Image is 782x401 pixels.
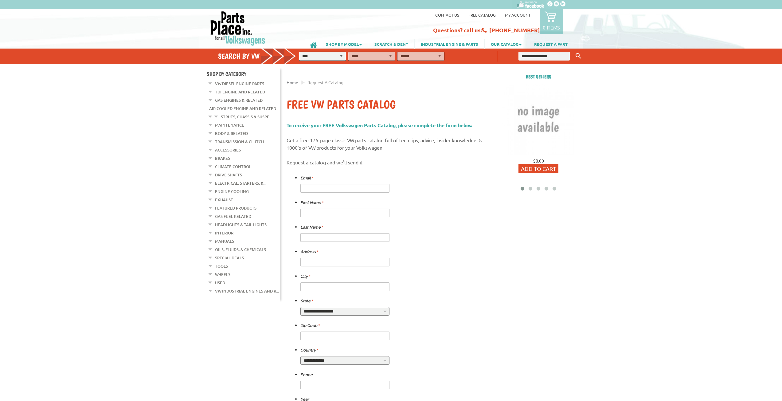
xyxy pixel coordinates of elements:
[287,80,298,85] a: Home
[502,74,575,80] h2: Best sellers
[307,80,343,85] span: Request a Catalog
[215,88,265,96] a: TDI Engine and Related
[368,39,414,49] a: SCRATCH & DENT
[215,129,248,137] a: Body & Related
[574,51,583,61] button: Keyword Search
[215,96,263,104] a: Gas Engines & Related
[221,113,272,121] a: Struts, Chassis & Suspe...
[215,246,266,254] a: Oils, Fluids, & Chemicals
[528,39,574,49] a: REQUEST A PART
[485,39,528,49] a: OUR CATALOG
[300,297,313,305] label: State
[215,146,241,154] a: Accessories
[287,122,472,128] span: To receive your FREE Volkswagen Parts Catalog, please complete the form below.
[215,212,251,220] a: Gas Fuel Related
[209,104,276,112] a: Air Cooled Engine and Related
[287,97,495,112] h1: Free VW Parts Catalog
[300,175,313,182] label: Email
[518,164,558,173] button: Add to Cart
[300,371,313,379] label: Phone
[207,71,280,77] h4: Shop By Category
[435,12,459,18] a: Contact us
[215,163,251,171] a: Climate Control
[543,24,560,30] p: 0 items
[287,159,495,166] p: Request a catalog and we'll send it
[300,199,323,206] label: First Name
[215,237,234,245] a: Manuals
[540,9,563,34] a: 0 items
[215,287,279,295] a: VW Industrial Engines and R...
[215,154,230,162] a: Brakes
[215,221,267,229] a: Headlights & Tail Lights
[215,229,233,237] a: Interior
[300,273,310,280] label: City
[215,121,244,129] a: Maintenance
[468,12,496,18] a: Free Catalog
[210,11,266,46] img: Parts Place Inc!
[287,136,495,151] p: Get a free 176-page classic VW parts catalog full of tech tips, advice, insider knowledge, & 1000...
[300,248,318,256] label: Address
[505,12,530,18] a: My Account
[215,80,264,88] a: VW Diesel Engine Parts
[320,39,368,49] a: SHOP BY MODEL
[521,165,556,172] span: Add to Cart
[215,171,242,179] a: Drive Shafts
[300,347,318,354] label: Country
[215,179,266,187] a: Electrical, Starters, &...
[533,158,544,163] span: $0.00
[415,39,484,49] a: INDUSTRIAL ENGINE & PARTS
[300,322,320,329] label: Zip Code
[215,138,264,146] a: Transmission & Clutch
[215,196,233,204] a: Exhaust
[218,52,302,61] h4: Search by VW
[215,187,249,195] a: Engine Cooling
[215,204,256,212] a: Featured Products
[300,224,323,231] label: Last Name
[215,262,228,270] a: Tools
[215,279,225,287] a: Used
[215,254,244,262] a: Special Deals
[215,270,230,278] a: Wheels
